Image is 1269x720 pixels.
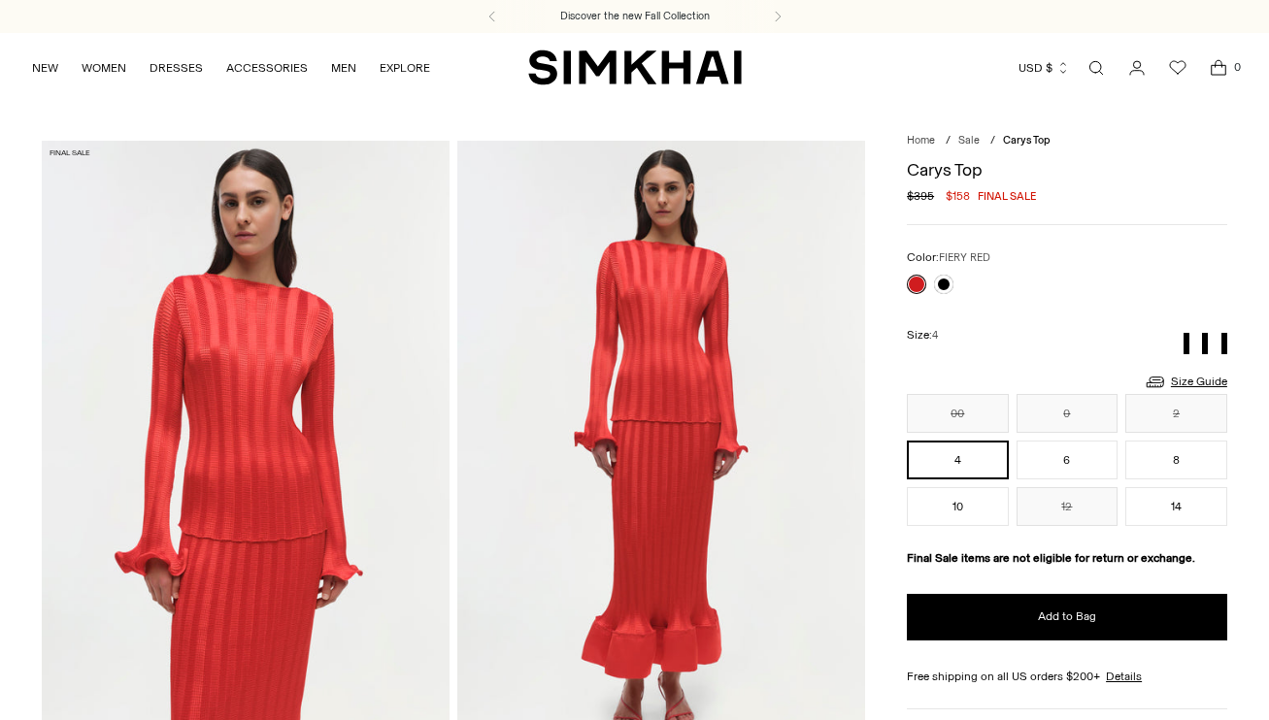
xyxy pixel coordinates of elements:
a: Open search modal [1077,49,1116,87]
a: Wishlist [1158,49,1197,87]
span: FIERY RED [939,251,990,264]
s: $395 [907,187,934,205]
span: $158 [946,187,970,205]
a: Home [907,134,935,147]
button: Add to Bag [907,594,1227,640]
a: DRESSES [150,47,203,89]
button: 0 [1017,394,1119,433]
span: Add to Bag [1038,608,1096,625]
button: USD $ [1019,47,1070,89]
a: Sale [958,134,980,147]
label: Size: [907,326,938,344]
button: 6 [1017,441,1119,479]
a: Go to the account page [1118,49,1156,87]
a: MEN [331,47,356,89]
span: 4 [932,329,938,342]
a: ACCESSORIES [226,47,308,89]
button: 8 [1125,441,1227,479]
a: Details [1106,668,1142,685]
a: NEW [32,47,58,89]
button: 00 [907,394,1009,433]
button: 14 [1125,487,1227,526]
button: 12 [1017,487,1119,526]
a: Size Guide [1144,370,1227,394]
a: WOMEN [82,47,126,89]
a: EXPLORE [380,47,430,89]
h1: Carys Top [907,161,1227,179]
strong: Final Sale items are not eligible for return or exchange. [907,551,1195,565]
a: Discover the new Fall Collection [560,9,710,24]
label: Color: [907,248,990,267]
a: Open cart modal [1199,49,1238,87]
nav: breadcrumbs [907,133,1227,149]
button: 2 [1125,394,1227,433]
div: Free shipping on all US orders $200+ [907,668,1227,685]
span: 0 [1228,58,1246,76]
span: Carys Top [1003,134,1051,147]
div: / [946,133,951,149]
div: / [990,133,995,149]
button: 4 [907,441,1009,479]
button: 10 [907,487,1009,526]
a: SIMKHAI [528,49,742,86]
